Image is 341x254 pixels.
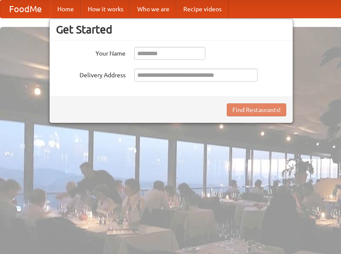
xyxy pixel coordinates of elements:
[0,0,50,18] a: FoodMe
[56,69,126,79] label: Delivery Address
[56,47,126,58] label: Your Name
[56,23,286,36] h3: Get Started
[50,0,81,18] a: Home
[176,0,228,18] a: Recipe videos
[130,0,176,18] a: Who we are
[81,0,130,18] a: How it works
[227,103,286,116] button: Find Restaurants!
